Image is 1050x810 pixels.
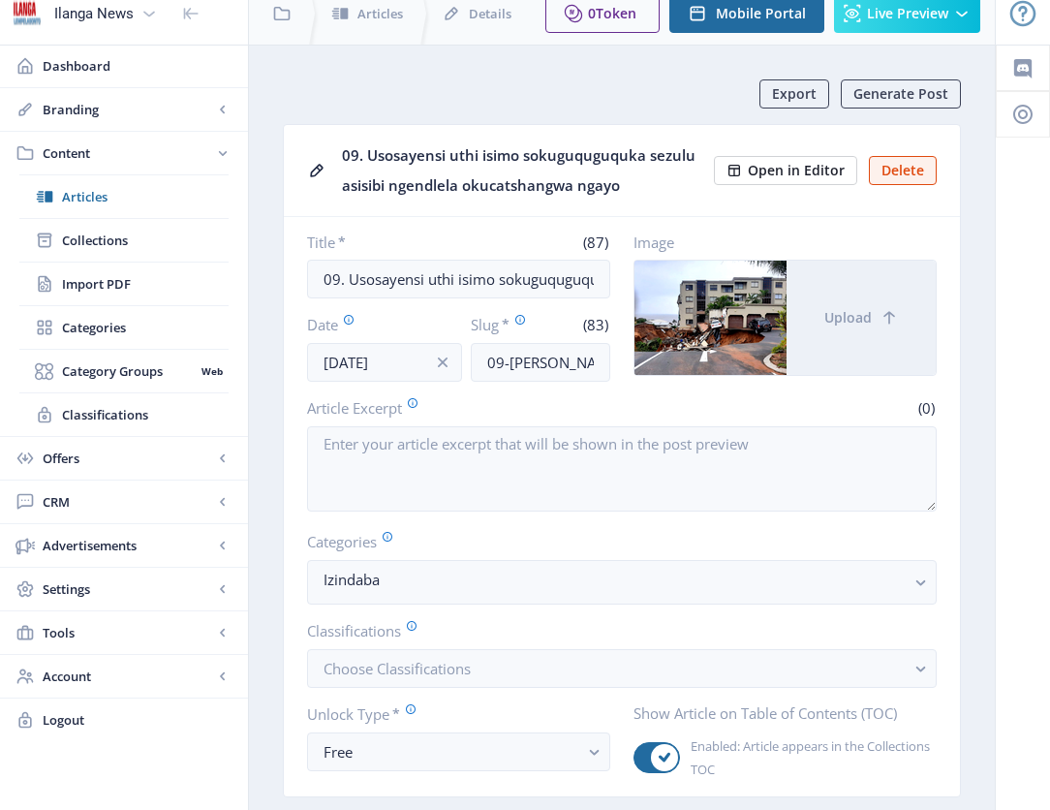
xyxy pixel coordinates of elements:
[43,100,213,119] span: Branding
[680,734,937,781] span: Enabled: Article appears in the Collections TOC
[307,260,610,298] input: Type Article Title ...
[633,703,921,723] label: Show Article on Table of Contents (TOC)
[43,143,213,163] span: Content
[43,579,213,599] span: Settings
[471,314,533,335] label: Slug
[43,710,232,730] span: Logout
[580,315,610,334] span: (83)
[19,263,229,305] a: Import PDF
[43,536,213,555] span: Advertisements
[787,261,936,375] button: Upload
[714,156,857,185] button: Open in Editor
[19,306,229,349] a: Categories
[62,187,229,206] span: Articles
[307,397,614,419] label: Article Excerpt
[307,531,921,552] label: Categories
[43,492,213,512] span: CRM
[19,350,229,392] a: Category GroupsWeb
[772,86,817,102] span: Export
[307,560,937,605] button: Izindaba
[307,703,595,725] label: Unlock Type
[580,233,610,252] span: (87)
[759,79,829,109] button: Export
[307,314,432,335] label: Date
[195,361,229,381] nb-badge: Web
[324,568,905,591] nb-select-label: Izindaba
[867,6,948,21] span: Live Preview
[307,649,937,688] button: Choose Classifications
[469,4,511,23] span: Details
[62,318,229,337] span: Categories
[19,219,229,262] a: Collections
[342,140,702,201] div: 09. Usosayensi uthi isimo sokuguquguquka sezulu asisibi ngendlela okucatshangwa ngayo
[633,233,921,252] label: Image
[869,156,937,185] button: Delete
[19,175,229,218] a: Articles
[324,740,578,763] div: Free
[307,620,921,641] label: Classifications
[307,732,610,771] button: Free
[43,667,213,686] span: Account
[62,231,229,250] span: Collections
[915,398,937,418] span: (0)
[324,659,471,678] span: Choose Classifications
[307,233,451,252] label: Title
[62,361,195,381] span: Category Groups
[433,353,452,372] nb-icon: info
[423,343,462,382] button: info
[748,163,845,178] span: Open in Editor
[19,393,229,436] a: Classifications
[62,274,229,294] span: Import PDF
[716,6,806,21] span: Mobile Portal
[43,623,213,642] span: Tools
[307,343,462,382] input: Publishing Date
[853,86,948,102] span: Generate Post
[43,449,213,468] span: Offers
[357,4,403,23] span: Articles
[43,56,232,76] span: Dashboard
[841,79,961,109] button: Generate Post
[596,4,636,22] span: Token
[824,310,872,326] span: Upload
[62,405,229,424] span: Classifications
[471,343,611,382] input: this-is-how-a-slug-looks-like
